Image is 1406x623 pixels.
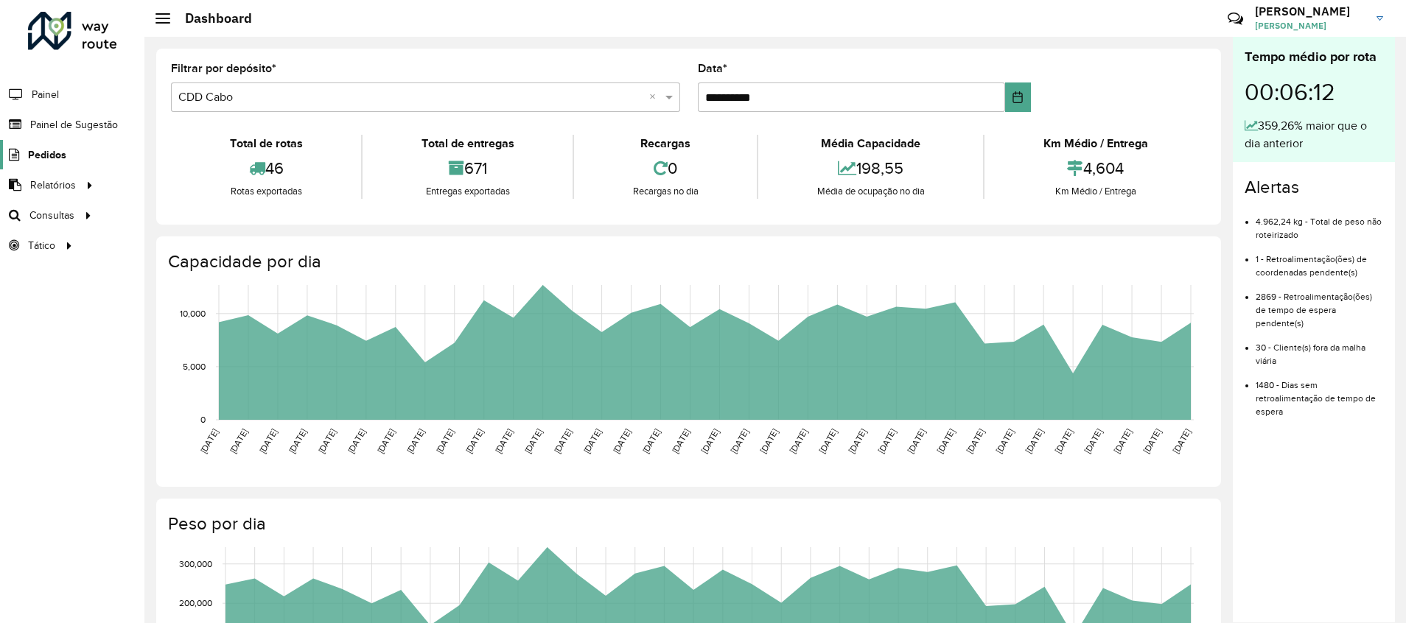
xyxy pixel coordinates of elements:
text: [DATE] [935,427,956,455]
text: [DATE] [699,427,721,455]
h4: Capacidade por dia [168,251,1206,272]
text: [DATE] [876,427,898,455]
text: [DATE] [522,427,544,455]
text: [DATE] [405,427,426,455]
h2: Dashboard [170,10,252,27]
text: [DATE] [552,427,573,455]
text: [DATE] [464,427,485,455]
li: 30 - Cliente(s) fora da malha viária [1256,330,1383,367]
text: 300,000 [179,559,212,569]
text: [DATE] [994,427,1015,455]
text: [DATE] [198,427,220,455]
text: [DATE] [434,427,455,455]
text: [DATE] [1053,427,1074,455]
text: [DATE] [1024,427,1045,455]
div: Média Capacidade [762,135,979,152]
text: [DATE] [346,427,367,455]
h4: Alertas [1245,177,1383,198]
label: Data [698,60,727,77]
text: [DATE] [965,427,986,455]
text: 10,000 [180,309,206,318]
span: [PERSON_NAME] [1255,19,1365,32]
text: [DATE] [906,427,927,455]
div: Recargas [578,135,753,152]
text: [DATE] [611,427,632,455]
span: Clear all [649,88,662,106]
h3: [PERSON_NAME] [1255,4,1365,18]
text: [DATE] [493,427,514,455]
div: 00:06:12 [1245,67,1383,117]
h4: Peso por dia [168,513,1206,535]
div: 671 [366,152,569,184]
div: Rotas exportadas [175,184,357,199]
span: Painel [32,87,59,102]
text: [DATE] [847,427,868,455]
span: Consultas [29,208,74,223]
div: 0 [578,152,753,184]
text: 0 [200,415,206,424]
text: [DATE] [788,427,809,455]
text: [DATE] [758,427,780,455]
span: Painel de Sugestão [30,117,118,133]
button: Choose Date [1005,82,1031,112]
li: 4.962,24 kg - Total de peso não roteirizado [1256,204,1383,242]
div: Tempo médio por rota [1245,47,1383,67]
text: [DATE] [640,427,662,455]
div: 198,55 [762,152,979,184]
text: [DATE] [1141,427,1163,455]
span: Pedidos [28,147,66,163]
span: Tático [28,238,55,253]
text: [DATE] [670,427,691,455]
text: [DATE] [1083,427,1104,455]
div: Recargas no dia [578,184,753,199]
div: Km Médio / Entrega [988,135,1203,152]
text: [DATE] [316,427,337,455]
label: Filtrar por depósito [171,60,276,77]
div: Média de ocupação no dia [762,184,979,199]
text: [DATE] [375,427,396,455]
text: [DATE] [817,427,839,455]
li: 2869 - Retroalimentação(ões) de tempo de espera pendente(s) [1256,279,1383,330]
div: 4,604 [988,152,1203,184]
text: 5,000 [183,362,206,371]
div: Total de rotas [175,135,357,152]
div: 46 [175,152,357,184]
li: 1 - Retroalimentação(ões) de coordenadas pendente(s) [1256,242,1383,279]
text: 200,000 [179,598,212,608]
span: Relatórios [30,177,76,193]
text: [DATE] [287,427,308,455]
text: [DATE] [729,427,750,455]
div: Total de entregas [366,135,569,152]
text: [DATE] [581,427,603,455]
a: Contato Rápido [1220,3,1251,35]
div: Km Médio / Entrega [988,184,1203,199]
div: Entregas exportadas [366,184,569,199]
text: [DATE] [228,427,249,455]
li: 1480 - Dias sem retroalimentação de tempo de espera [1256,367,1383,418]
text: [DATE] [1112,427,1133,455]
text: [DATE] [1170,427,1192,455]
div: 359,26% maior que o dia anterior [1245,117,1383,152]
text: [DATE] [257,427,279,455]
